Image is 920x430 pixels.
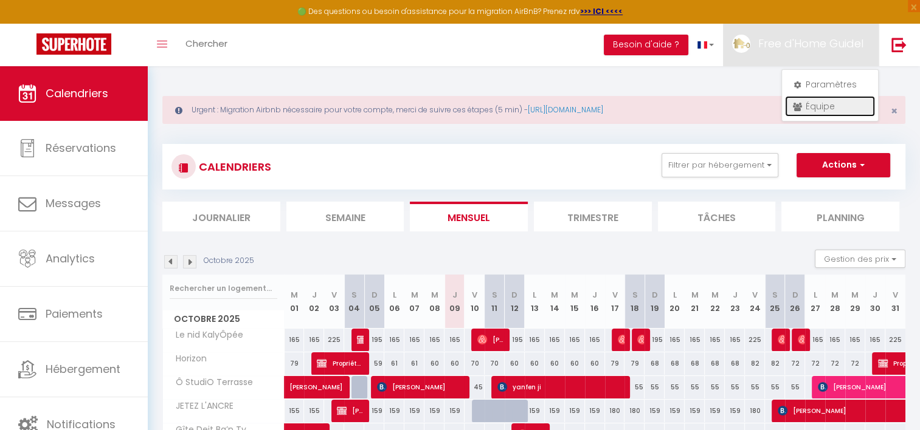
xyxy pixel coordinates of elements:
[565,275,585,329] th: 15
[285,376,305,399] a: [PERSON_NAME]
[725,400,745,422] div: 159
[317,352,364,375] span: Propriétaires Claval
[545,329,565,351] div: 165
[431,289,438,301] abbr: M
[605,352,625,375] div: 79
[685,376,705,398] div: 55
[765,376,785,398] div: 55
[384,352,404,375] div: 61
[452,289,457,301] abbr: J
[705,400,725,422] div: 159
[785,275,805,329] th: 26
[196,153,271,180] h3: CALENDRIERS
[685,329,705,351] div: 165
[534,202,652,231] li: Trimestre
[851,289,859,301] abbr: M
[891,106,898,117] button: Close
[792,289,798,301] abbr: D
[632,289,637,301] abbr: S
[291,289,298,301] abbr: M
[424,352,444,375] div: 60
[758,36,863,51] span: Free d'Home Guidel
[805,329,825,351] div: 165
[685,352,705,375] div: 68
[885,329,905,351] div: 225
[372,289,378,301] abbr: D
[170,278,277,299] input: Rechercher un logement...
[580,6,623,16] strong: >>> ICI <<<<
[364,352,384,375] div: 59
[813,289,817,301] abbr: L
[624,275,645,329] th: 18
[565,329,585,351] div: 165
[745,275,765,329] th: 24
[825,275,845,329] th: 28
[364,329,384,351] div: 195
[645,352,665,375] div: 68
[424,275,444,329] th: 08
[511,289,517,301] abbr: D
[645,275,665,329] th: 19
[612,289,617,301] abbr: V
[845,352,865,375] div: 72
[384,329,404,351] div: 165
[652,289,658,301] abbr: D
[805,275,825,329] th: 27
[624,352,645,375] div: 79
[165,400,237,413] span: JETEZ L'ANCRE
[411,289,418,301] abbr: M
[705,376,725,398] div: 55
[384,275,404,329] th: 06
[781,202,899,231] li: Planning
[533,289,536,301] abbr: L
[831,289,839,301] abbr: M
[765,352,785,375] div: 82
[658,202,776,231] li: Tâches
[357,328,364,351] span: [PERSON_NAME]
[733,289,738,301] abbr: J
[711,289,719,301] abbr: M
[585,400,605,422] div: 159
[685,400,705,422] div: 159
[492,289,497,301] abbr: S
[162,202,280,231] li: Journalier
[444,400,465,422] div: 159
[605,275,625,329] th: 17
[404,400,424,422] div: 159
[705,275,725,329] th: 22
[725,275,745,329] th: 23
[46,361,120,377] span: Hébergement
[444,329,465,351] div: 165
[444,352,465,375] div: 60
[404,352,424,375] div: 61
[825,329,845,351] div: 165
[525,352,545,375] div: 60
[545,400,565,422] div: 159
[825,352,845,375] div: 72
[604,35,688,55] button: Besoin d'aide ?
[364,275,384,329] th: 05
[162,96,905,124] div: Urgent : Migration Airbnb nécessaire pour votre compte, merci de suivre ces étapes (5 min) -
[393,289,396,301] abbr: L
[465,352,485,375] div: 70
[505,352,525,375] div: 60
[845,329,865,351] div: 165
[705,352,725,375] div: 68
[344,275,364,329] th: 04
[46,140,116,155] span: Réservations
[645,376,665,398] div: 55
[725,376,745,398] div: 55
[285,275,305,329] th: 01
[485,352,505,375] div: 70
[525,400,545,422] div: 159
[551,289,558,301] abbr: M
[865,275,885,329] th: 30
[565,352,585,375] div: 60
[324,329,344,351] div: 225
[424,329,444,351] div: 165
[331,289,337,301] abbr: V
[410,202,528,231] li: Mensuel
[665,329,685,351] div: 165
[545,275,565,329] th: 14
[304,329,324,351] div: 165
